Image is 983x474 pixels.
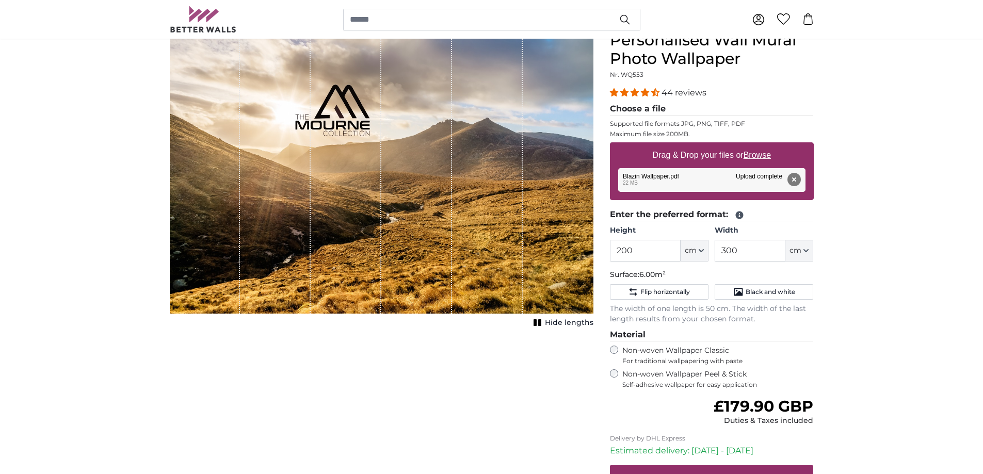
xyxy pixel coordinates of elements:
label: Non-woven Wallpaper Peel & Stick [622,369,814,389]
p: Maximum file size 200MB. [610,130,814,138]
button: Black and white [715,284,813,300]
legend: Enter the preferred format: [610,208,814,221]
span: 44 reviews [662,88,706,97]
legend: Material [610,329,814,341]
span: Hide lengths [545,318,593,328]
img: Betterwalls [170,6,237,32]
legend: Choose a file [610,103,814,116]
span: Black and white [746,288,795,296]
div: Duties & Taxes included [714,416,813,426]
span: Nr. WQ553 [610,71,643,78]
p: Delivery by DHL Express [610,434,814,443]
button: Flip horizontally [610,284,708,300]
span: £179.90 GBP [714,397,813,416]
button: cm [681,240,708,261]
label: Width [715,225,813,236]
span: cm [789,246,801,256]
span: Flip horizontally [640,288,690,296]
u: Browse [744,151,771,159]
span: 6.00m² [639,270,666,279]
p: Surface: [610,270,814,280]
button: Hide lengths [530,316,593,330]
span: Self-adhesive wallpaper for easy application [622,381,814,389]
label: Drag & Drop your files or [648,145,775,166]
h1: Personalised Wall Mural Photo Wallpaper [610,31,814,68]
span: 4.34 stars [610,88,662,97]
label: Non-woven Wallpaper Classic [622,346,814,365]
button: cm [785,240,813,261]
span: cm [685,246,697,256]
p: Supported file formats JPG, PNG, TIFF, PDF [610,120,814,128]
label: Height [610,225,708,236]
p: The width of one length is 50 cm. The width of the last length results from your chosen format. [610,304,814,324]
div: 1 of 1 [170,31,593,330]
span: For traditional wallpapering with paste [622,357,814,365]
p: Estimated delivery: [DATE] - [DATE] [610,445,814,457]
